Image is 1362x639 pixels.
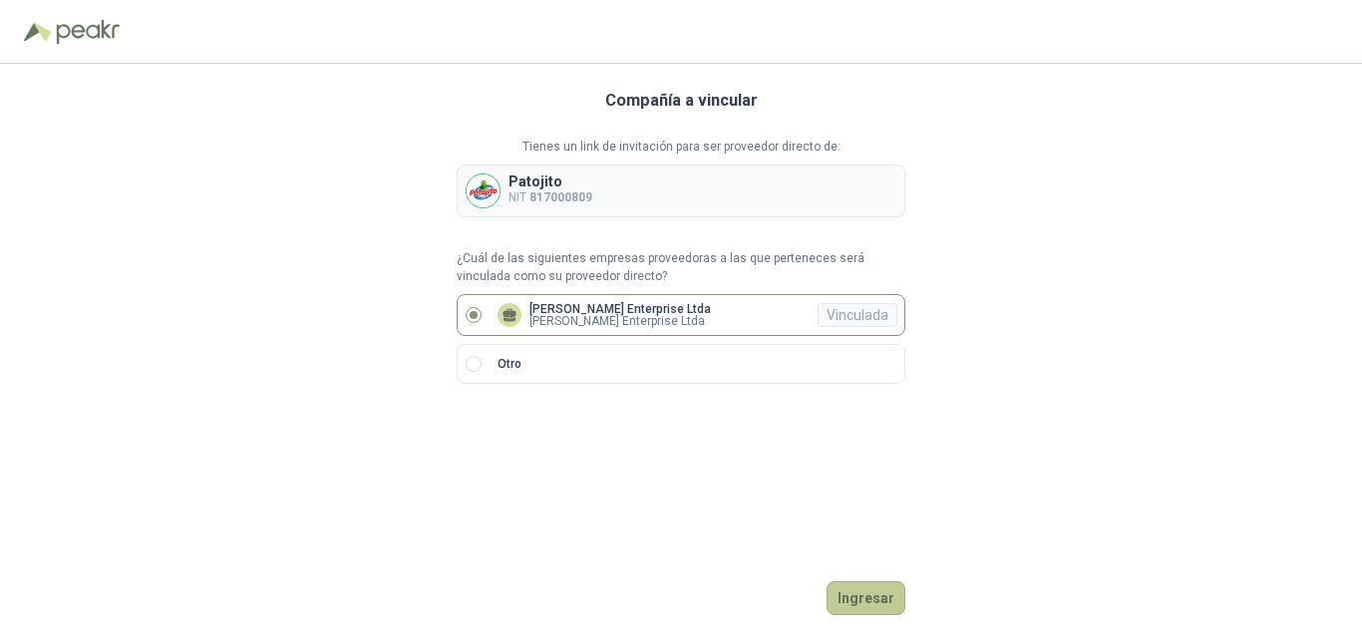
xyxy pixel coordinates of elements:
[457,138,905,157] p: Tienes un link de invitación para ser proveedor directo de:
[498,355,521,374] p: Otro
[509,174,592,188] p: Patojito
[529,315,711,327] p: [PERSON_NAME] Enterprise Ltda
[529,303,711,315] p: [PERSON_NAME] Enterprise Ltda
[827,581,905,615] button: Ingresar
[24,22,52,42] img: Logo
[467,174,500,207] img: Company Logo
[457,249,905,287] p: ¿Cuál de las siguientes empresas proveedoras a las que perteneces será vinculada como su proveedo...
[56,20,120,44] img: Peakr
[605,88,758,114] h3: Compañía a vincular
[818,303,897,327] div: Vinculada
[529,190,592,204] b: 817000809
[509,188,592,207] p: NIT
